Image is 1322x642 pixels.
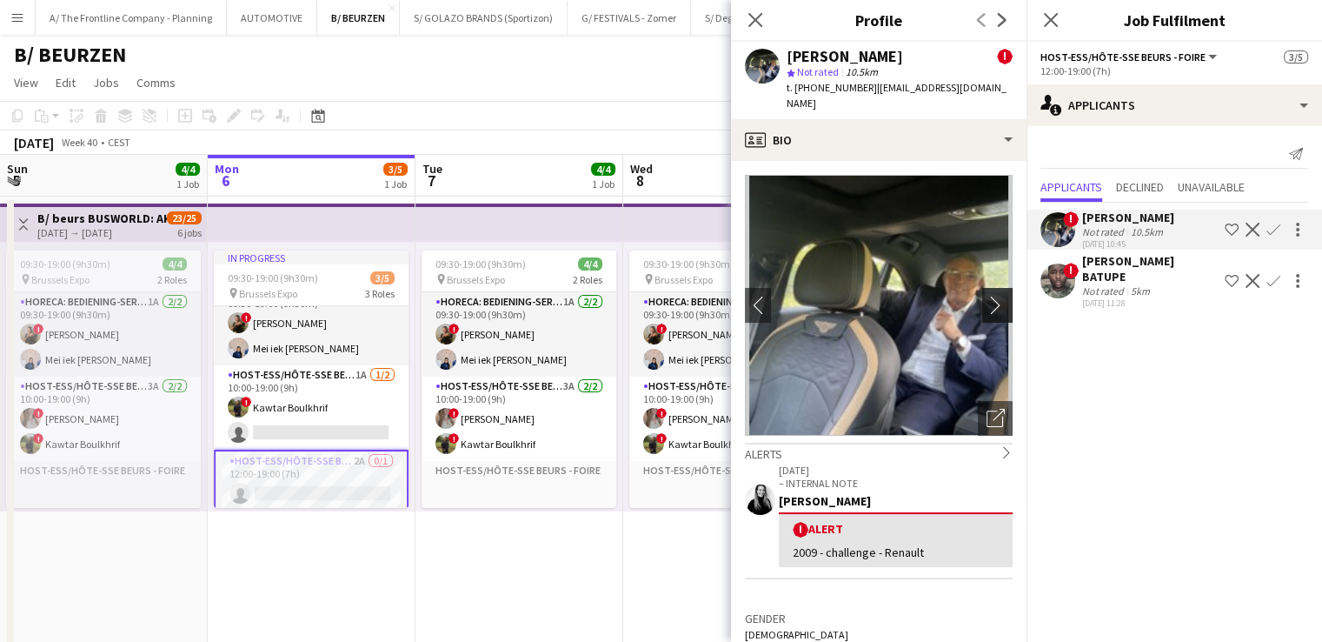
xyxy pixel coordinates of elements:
[629,292,824,377] app-card-role: Horeca: Bediening-Service1A2/209:30-19:00 (9h30m)![PERSON_NAME]Mei iek [PERSON_NAME]
[7,71,45,94] a: View
[227,1,317,35] button: AUTOMOTIVE
[4,171,28,191] span: 5
[365,287,395,300] span: 3 Roles
[1082,253,1218,284] div: [PERSON_NAME] BATUPE
[214,251,409,264] div: In progress
[214,450,409,512] app-card-role: Host-ess/Hôte-sse Beurs - Foire2A0/112:00-19:00 (7h)
[448,324,459,334] span: !
[656,324,667,334] span: !
[37,211,167,226] h3: B/ beurs BUSWORLD: AKTUAL - Geyushi Motors ([PERSON_NAME]) - 04 tem [DATE])
[6,461,201,520] app-card-role-placeholder: Host-ess/Hôte-sse Beurs - Foire
[130,71,183,94] a: Comms
[6,251,201,508] app-job-card: 09:30-19:00 (9h30m)4/4 Brussels Expo2 RolesHoreca: Bediening-Service1A2/209:30-19:00 (9h30m)![PER...
[745,611,1013,626] h3: Gender
[212,171,239,191] span: 6
[228,271,318,284] span: 09:30-19:00 (9h30m)
[1127,284,1153,298] div: 5km
[787,81,1006,110] span: | [EMAIL_ADDRESS][DOMAIN_NAME]
[578,257,602,271] span: 4/4
[842,65,881,78] span: 10.5km
[654,273,713,286] span: Brussels Expo
[978,401,1013,436] div: Open photos pop-in
[793,522,808,538] span: !
[997,49,1013,64] span: !
[591,163,615,176] span: 4/4
[1284,50,1308,64] span: 3/5
[6,377,201,461] app-card-role: Host-ess/Hôte-sse Beurs - Foire3A2/210:00-19:00 (9h)![PERSON_NAME]!Kawtar Boulkhrif
[167,211,202,224] span: 23/25
[7,161,28,177] span: Sun
[731,9,1026,31] h3: Profile
[241,312,251,323] span: !
[86,71,126,94] a: Jobs
[568,1,691,35] button: G/ FESTIVALS - Zomer
[317,1,400,35] button: B/ BEURZEN
[157,273,187,286] span: 2 Roles
[745,443,1013,462] div: Alerts
[214,365,409,450] app-card-role: Host-ess/Hôte-sse Beurs - Foire1A1/210:00-19:00 (9h)!Kawtar Boulkhrif
[400,1,568,35] button: S/ GOLAZO BRANDS (Sportizon)
[176,163,200,176] span: 4/4
[1040,181,1102,193] span: Applicants
[422,377,616,461] app-card-role: Host-ess/Hôte-sse Beurs - Foire3A2/210:00-19:00 (9h)![PERSON_NAME]!Kawtar Boulkhrif
[1026,9,1322,31] h3: Job Fulfilment
[370,271,395,284] span: 3/5
[177,224,202,239] div: 6 jobs
[630,161,653,177] span: Wed
[779,493,1013,509] div: [PERSON_NAME]
[1063,211,1079,227] span: !
[787,49,903,64] div: [PERSON_NAME]
[108,136,130,149] div: CEST
[33,408,43,418] span: !
[214,251,409,508] app-job-card: In progress09:30-19:00 (9h30m)3/5 Brussels Expo3 RolesHoreca: Bediening-Service1A2/209:30-19:00 (...
[1082,238,1174,250] div: [DATE] 10:45
[6,292,201,377] app-card-role: Horeca: Bediening-Service1A2/209:30-19:00 (9h30m)![PERSON_NAME]Mei iek [PERSON_NAME]
[36,1,227,35] button: A/ The Frontline Company - Planning
[448,408,459,418] span: !
[787,81,877,94] span: t. [PHONE_NUMBER]
[1127,225,1166,238] div: 10.5km
[136,75,176,90] span: Comms
[1082,225,1127,238] div: Not rated
[435,257,526,271] span: 09:30-19:00 (9h30m)
[448,433,459,444] span: !
[422,161,442,177] span: Tue
[57,136,101,149] span: Week 40
[163,257,187,271] span: 4/4
[422,292,616,377] app-card-role: Horeca: Bediening-Service1A2/209:30-19:00 (9h30m)![PERSON_NAME]Mei iek [PERSON_NAME]
[629,251,824,508] app-job-card: 09:30-19:00 (9h30m)4/4 Brussels Expo2 RolesHoreca: Bediening-Service1A2/209:30-19:00 (9h30m)![PER...
[93,75,119,90] span: Jobs
[1026,84,1322,126] div: Applicants
[1178,181,1245,193] span: Unavailable
[14,42,126,68] h1: B/ BEURZEN
[592,177,614,191] div: 1 Job
[214,281,409,365] app-card-role: Horeca: Bediening-Service1A2/209:30-19:00 (9h30m)![PERSON_NAME]Mei iek [PERSON_NAME]
[656,408,667,418] span: !
[779,477,1013,490] p: – INTERNAL NOTE
[1040,50,1206,64] span: Host-ess/Hôte-sse Beurs - Foire
[1082,284,1127,298] div: Not rated
[1040,64,1308,77] div: 12:00-19:00 (7h)
[31,273,90,286] span: Brussels Expo
[691,1,823,35] button: S/ Degustaties-Tastings
[573,273,602,286] span: 2 Roles
[656,433,667,444] span: !
[1063,263,1079,278] span: !
[629,377,824,461] app-card-role: Host-ess/Hôte-sse Beurs - Foire3A2/210:00-19:00 (9h)![PERSON_NAME]!Kawtar Boulkhrif
[797,65,839,78] span: Not rated
[241,397,251,407] span: !
[745,628,848,641] span: [DEMOGRAPHIC_DATA]
[33,324,43,334] span: !
[628,171,653,191] span: 8
[14,134,54,151] div: [DATE]
[447,273,505,286] span: Brussels Expo
[793,545,999,560] div: 2009 - challenge - Renault
[422,251,616,508] app-job-card: 09:30-19:00 (9h30m)4/4 Brussels Expo2 RolesHoreca: Bediening-Service1A2/209:30-19:00 (9h30m)![PER...
[643,257,734,271] span: 09:30-19:00 (9h30m)
[33,433,43,444] span: !
[176,177,199,191] div: 1 Job
[215,161,239,177] span: Mon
